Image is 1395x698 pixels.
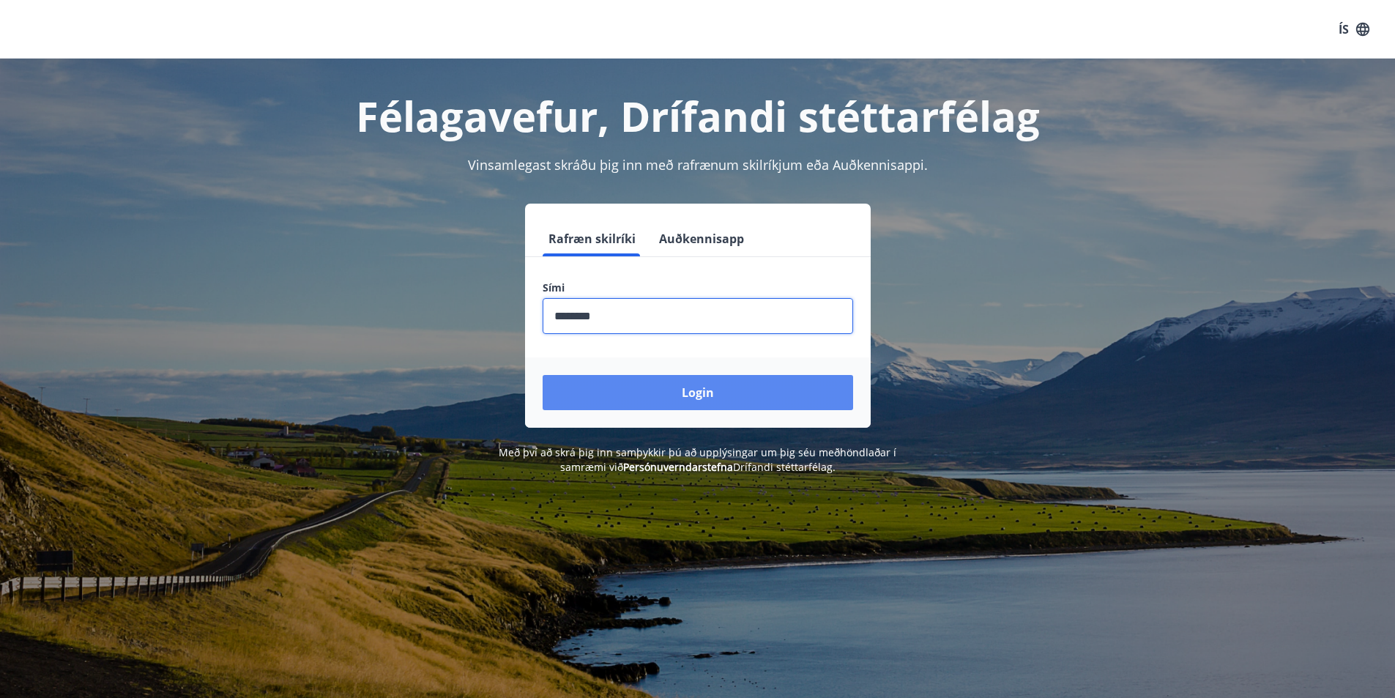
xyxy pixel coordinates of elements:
[543,281,853,295] label: Sími
[543,221,641,256] button: Rafræn skilríki
[468,156,928,174] span: Vinsamlegast skráðu þig inn með rafrænum skilríkjum eða Auðkennisappi.
[543,375,853,410] button: Login
[653,221,750,256] button: Auðkennisapp
[188,88,1208,144] h1: Félagavefur, Drífandi stéttarfélag
[1331,16,1377,42] button: ÍS
[499,445,896,474] span: Með því að skrá þig inn samþykkir þú að upplýsingar um þig séu meðhöndlaðar í samræmi við Drífand...
[623,460,733,474] a: Persónuverndarstefna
